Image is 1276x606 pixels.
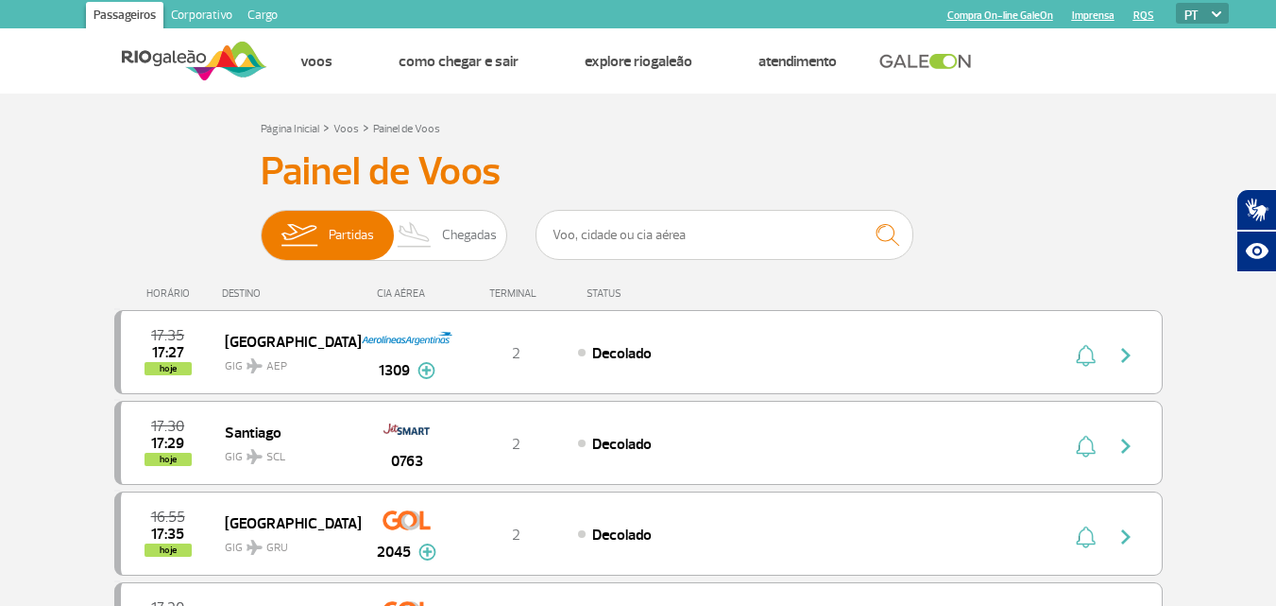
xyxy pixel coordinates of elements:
button: Abrir tradutor de língua de sinais. [1236,189,1276,231]
span: hoje [145,544,192,557]
input: Voo, cidade ou cia aérea [536,210,913,260]
a: Passageiros [86,2,163,32]
span: Decolado [592,526,652,545]
span: 2025-09-28 17:27:00 [152,346,184,359]
div: STATUS [577,287,731,300]
span: Partidas [329,211,374,260]
a: RQS [1133,9,1154,22]
a: > [363,116,369,138]
a: Corporativo [163,2,240,32]
span: 2025-09-28 17:35:00 [151,329,184,342]
a: Voos [333,122,359,136]
img: seta-direita-painel-voo.svg [1114,526,1137,548]
span: hoje [145,362,192,375]
img: sino-painel-voo.svg [1076,435,1096,458]
img: destiny_airplane.svg [247,358,263,373]
img: destiny_airplane.svg [247,540,263,555]
a: Painel de Voos [373,122,440,136]
span: 1309 [379,359,410,382]
span: 2 [512,526,520,545]
span: 2025-09-28 17:35:00 [151,528,184,541]
span: 0763 [391,450,423,473]
span: GIG [225,348,346,375]
div: HORÁRIO [120,287,223,300]
a: Atendimento [758,52,837,71]
img: destiny_airplane.svg [247,449,263,464]
a: Voos [300,52,332,71]
span: 2 [512,344,520,363]
span: AEP [266,358,287,375]
div: Plugin de acessibilidade da Hand Talk. [1236,189,1276,272]
div: CIA AÉREA [360,287,454,300]
span: 2025-09-28 17:29:00 [151,437,184,450]
div: TERMINAL [454,287,577,300]
a: Cargo [240,2,285,32]
span: 2045 [377,541,411,563]
img: seta-direita-painel-voo.svg [1114,344,1137,367]
span: SCL [266,449,285,466]
img: mais-info-painel-voo.svg [418,544,436,561]
span: 2 [512,435,520,454]
button: Abrir recursos assistivos. [1236,231,1276,272]
a: > [323,116,330,138]
a: Compra On-line GaleOn [947,9,1053,22]
span: Chegadas [442,211,497,260]
span: Santiago [225,420,346,444]
span: GIG [225,439,346,466]
span: Decolado [592,435,652,454]
a: Imprensa [1072,9,1114,22]
img: sino-painel-voo.svg [1076,344,1096,367]
div: DESTINO [222,287,360,300]
span: hoje [145,453,192,466]
span: [GEOGRAPHIC_DATA] [225,511,346,535]
img: seta-direita-painel-voo.svg [1114,435,1137,458]
span: [GEOGRAPHIC_DATA] [225,329,346,354]
a: Explore RIOgaleão [585,52,692,71]
h3: Painel de Voos [261,148,1016,196]
span: 2025-09-28 16:55:00 [151,511,185,524]
span: GRU [266,540,288,557]
span: GIG [225,529,346,557]
img: mais-info-painel-voo.svg [417,362,435,379]
span: Decolado [592,344,652,363]
span: 2025-09-28 17:30:00 [151,420,184,433]
a: Página Inicial [261,122,319,136]
img: sino-painel-voo.svg [1076,526,1096,548]
a: Como chegar e sair [399,52,519,71]
img: slider-embarque [269,211,329,260]
img: slider-desembarque [387,211,443,260]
